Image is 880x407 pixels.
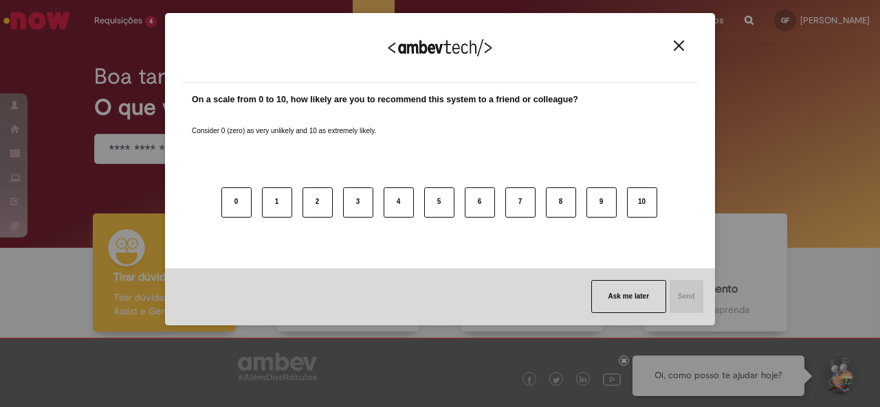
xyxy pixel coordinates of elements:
img: Close [674,40,684,51]
button: 4 [384,187,414,218]
button: 5 [424,187,454,218]
label: Consider 0 (zero) as very unlikely and 10 as extremely likely. [192,110,376,136]
button: 9 [586,187,617,218]
img: Logo Ambevtech [388,39,492,56]
button: Ask me later [591,280,666,313]
button: 8 [546,187,576,218]
button: 2 [302,187,333,218]
label: On a scale from 0 to 10, how likely are you to recommend this system to a friend or colleague? [192,93,578,106]
button: 7 [505,187,536,218]
button: 3 [343,187,373,218]
button: Close [670,40,688,51]
button: 1 [262,187,292,218]
button: 0 [221,187,252,218]
button: 10 [627,187,657,218]
button: 6 [465,187,495,218]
